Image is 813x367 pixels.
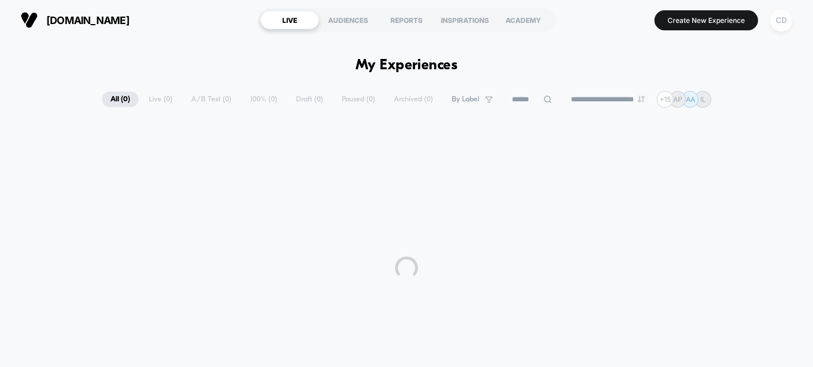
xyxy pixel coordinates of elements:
div: AUDIENCES [319,11,377,29]
img: Visually logo [21,11,38,29]
div: ACADEMY [494,11,552,29]
p: IL [700,95,706,104]
span: By Label [452,95,479,104]
p: AP [673,95,682,104]
div: INSPIRATIONS [436,11,494,29]
span: [DOMAIN_NAME] [46,14,129,26]
div: CD [770,9,792,31]
button: CD [767,9,796,32]
div: + 15 [657,91,673,108]
button: [DOMAIN_NAME] [17,11,133,29]
span: All ( 0 ) [102,92,139,107]
button: Create New Experience [654,10,758,30]
p: AA [686,95,695,104]
div: REPORTS [377,11,436,29]
img: end [638,96,645,102]
div: LIVE [261,11,319,29]
h1: My Experiences [356,57,458,74]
